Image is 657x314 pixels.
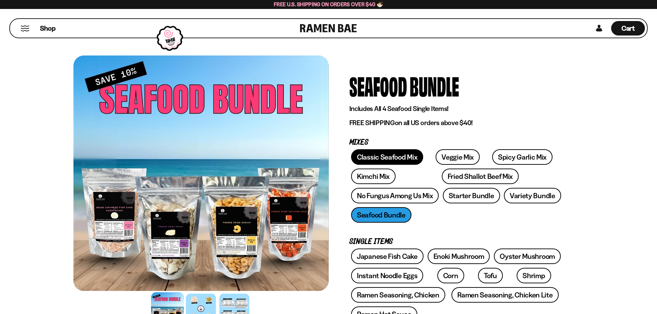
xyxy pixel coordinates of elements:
[351,149,423,165] a: Classic Seafood Mix
[351,249,424,264] a: Japanese Fish Cake
[351,169,396,184] a: Kimchi Mix
[20,26,30,31] button: Mobile Menu Trigger
[621,24,635,32] span: Cart
[437,268,464,283] a: Corn
[40,24,56,33] span: Shop
[611,19,645,38] div: Cart
[349,139,563,146] p: Mixes
[451,287,558,303] a: Ramen Seasoning, Chicken Lite
[442,169,519,184] a: Fried Shallot Beef Mix
[478,268,503,283] a: Tofu
[349,119,563,127] p: on all US orders above $40!
[351,287,445,303] a: Ramen Seasoning, Chicken
[443,188,500,203] a: Starter Bundle
[436,149,480,165] a: Veggie Mix
[517,268,551,283] a: Shrimp
[504,188,561,203] a: Variety Bundle
[349,104,563,113] p: Includes All 4 Seafood Single Items!
[410,73,459,99] div: Bundle
[492,149,553,165] a: Spicy Garlic Mix
[351,188,439,203] a: No Fungus Among Us Mix
[274,1,383,8] span: Free U.S. Shipping on Orders over $40 🍜
[494,249,561,264] a: Oyster Mushroom
[349,73,407,99] div: Seafood
[349,119,395,127] strong: FREE SHIPPING
[351,268,423,283] a: Instant Noodle Eggs
[349,239,563,245] p: Single Items
[40,21,56,36] a: Shop
[428,249,490,264] a: Enoki Mushroom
